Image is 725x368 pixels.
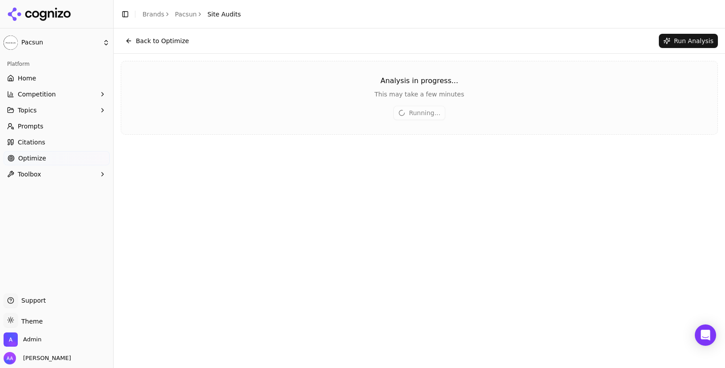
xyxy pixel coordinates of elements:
span: Pacsun [21,39,99,47]
nav: breadcrumb [143,10,241,19]
span: Support [18,296,46,305]
img: Admin [4,332,18,347]
span: Toolbox [18,170,41,179]
a: Pacsun [175,10,197,19]
span: Citations [18,138,45,147]
a: Optimize [4,151,110,165]
span: Admin [23,336,41,344]
div: Platform [4,57,110,71]
button: Competition [4,87,110,101]
a: Brands [143,11,164,18]
span: Site Audits [207,10,241,19]
span: Competition [18,90,56,99]
a: Citations [4,135,110,149]
span: Topics [18,106,37,115]
button: Open organization switcher [4,332,41,347]
div: Analysis in progress... [121,76,717,86]
a: Prompts [4,119,110,133]
div: Open Intercom Messenger [695,324,716,346]
button: Open user button [4,352,71,364]
span: [PERSON_NAME] [20,354,71,362]
button: Run Analysis [659,34,718,48]
div: This may take a few minutes [121,90,717,99]
a: Home [4,71,110,85]
img: Pacsun [4,36,18,50]
span: Prompts [18,122,44,131]
img: Alp Aysan [4,352,16,364]
span: Optimize [18,154,46,163]
button: Back to Optimize [121,34,194,48]
span: Home [18,74,36,83]
button: Topics [4,103,110,117]
span: Theme [18,318,43,325]
button: Toolbox [4,167,110,181]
